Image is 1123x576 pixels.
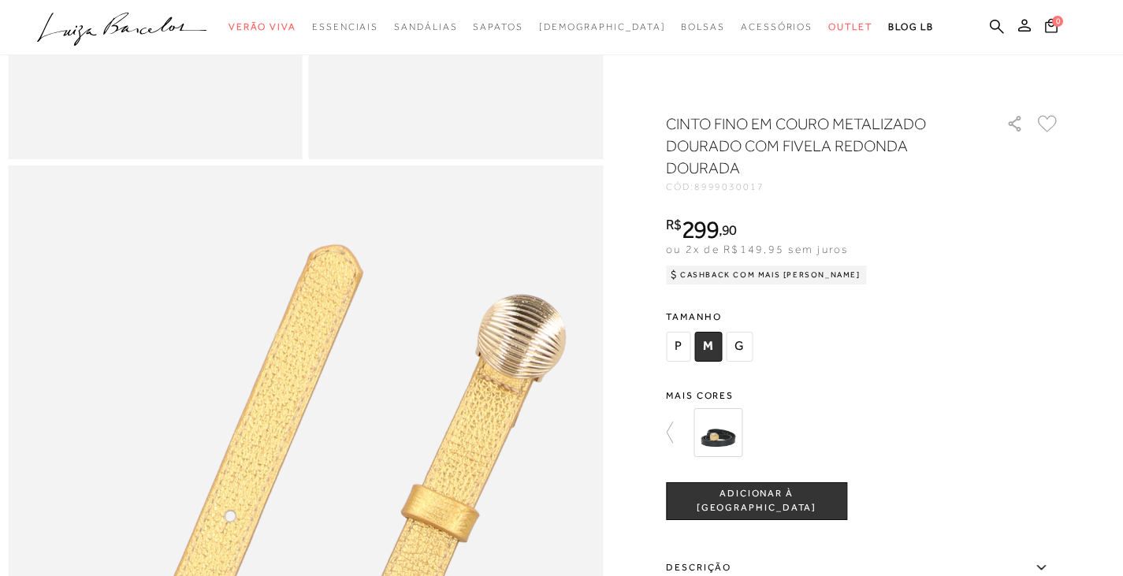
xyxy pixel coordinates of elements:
[666,305,757,329] span: Tamanho
[539,13,666,42] a: noSubCategoriesText
[666,217,682,232] i: R$
[1052,16,1063,27] span: 0
[888,21,934,32] span: BLOG LB
[667,487,846,515] span: ADICIONAR À [GEOGRAPHIC_DATA]
[539,21,666,32] span: [DEMOGRAPHIC_DATA]
[694,332,722,362] span: M
[473,13,522,42] a: categoryNavScreenReaderText
[473,21,522,32] span: Sapatos
[312,21,378,32] span: Essenciais
[394,21,457,32] span: Sandálias
[666,482,847,520] button: ADICIONAR À [GEOGRAPHIC_DATA]
[726,332,753,362] span: G
[741,13,813,42] a: categoryNavScreenReaderText
[828,13,872,42] a: categoryNavScreenReaderText
[681,21,725,32] span: Bolsas
[666,243,848,255] span: ou 2x de R$149,95 sem juros
[682,215,719,243] span: 299
[666,332,690,362] span: P
[312,13,378,42] a: categoryNavScreenReaderText
[741,21,813,32] span: Acessórios
[694,181,764,192] span: 8999030017
[666,182,981,191] div: CÓD:
[828,21,872,32] span: Outlet
[229,13,296,42] a: categoryNavScreenReaderText
[666,266,867,284] div: Cashback com Mais [PERSON_NAME]
[1040,17,1062,39] button: 0
[394,13,457,42] a: categoryNavScreenReaderText
[719,223,737,237] i: ,
[888,13,934,42] a: BLOG LB
[666,113,961,179] h1: CINTO FINO EM COURO METALIZADO DOURADO COM FIVELA REDONDA DOURADA
[694,408,742,457] img: CINTO FINO EM COURO PRETO COM FIVELA REDONDA DOURADA
[666,391,1060,400] span: Mais cores
[229,21,296,32] span: Verão Viva
[722,221,737,238] span: 90
[681,13,725,42] a: categoryNavScreenReaderText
